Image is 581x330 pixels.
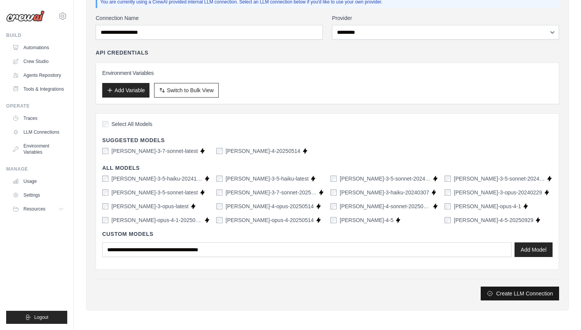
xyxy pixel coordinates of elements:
[6,166,67,172] div: Manage
[445,189,451,196] input: claude-3-opus-20240229
[102,164,553,172] h4: All Models
[102,136,553,144] h4: Suggested Models
[330,203,337,209] input: claude-4-sonnet-20250514
[9,189,67,201] a: Settings
[102,121,108,127] input: Select All Models
[340,175,431,182] label: claude-3-5-sonnet-20240620
[216,148,222,154] input: claude-sonnet-4-20250514
[216,217,222,223] input: claude-opus-4-20250514
[454,175,545,182] label: claude-3-5-sonnet-20241022
[102,148,108,154] input: claude-3-7-sonnet-latest
[102,203,108,209] input: claude-3-opus-latest
[102,176,108,182] input: claude-3-5-haiku-20241022
[111,147,198,155] label: claude-3-7-sonnet-latest
[111,202,189,210] label: claude-3-opus-latest
[332,14,559,22] label: Provider
[454,189,542,196] label: claude-3-opus-20240229
[226,175,309,182] label: claude-3-5-haiku-latest
[216,176,222,182] input: claude-3-5-haiku-latest
[515,242,553,257] button: Add Model
[154,83,219,98] button: Switch to Bulk View
[102,217,108,223] input: claude-opus-4-1-20250805
[226,189,317,196] label: claude-3-7-sonnet-20250219
[34,314,48,320] span: Logout
[9,83,67,95] a: Tools & Integrations
[102,83,149,98] button: Add Variable
[226,147,300,155] label: claude-sonnet-4-20250514
[330,217,337,223] input: claude-sonnet-4-5
[96,14,323,22] label: Connection Name
[330,176,337,182] input: claude-3-5-sonnet-20240620
[9,41,67,54] a: Automations
[6,103,67,109] div: Operate
[340,189,429,196] label: claude-3-haiku-20240307
[6,10,45,22] img: Logo
[9,55,67,68] a: Crew Studio
[216,189,222,196] input: claude-3-7-sonnet-20250219
[9,203,67,215] button: Resources
[9,126,67,138] a: LLM Connections
[6,32,67,38] div: Build
[102,69,553,77] h3: Environment Variables
[167,86,214,94] span: Switch to Bulk View
[96,49,148,56] h4: API Credentials
[111,189,198,196] label: claude-3-5-sonnet-latest
[9,175,67,187] a: Usage
[481,287,559,300] button: Create LLM Connection
[340,216,393,224] label: claude-sonnet-4-5
[111,216,203,224] label: claude-opus-4-1-20250805
[111,175,203,182] label: claude-3-5-haiku-20241022
[23,206,45,212] span: Resources
[6,311,67,324] button: Logout
[102,189,108,196] input: claude-3-5-sonnet-latest
[226,216,314,224] label: claude-opus-4-20250514
[340,202,431,210] label: claude-4-sonnet-20250514
[330,189,337,196] input: claude-3-haiku-20240307
[216,203,222,209] input: claude-4-opus-20250514
[102,230,553,238] h4: Custom Models
[445,217,451,223] input: claude-sonnet-4-5-20250929
[9,140,67,158] a: Environment Variables
[226,202,314,210] label: claude-4-opus-20250514
[111,120,153,128] span: Select All Models
[445,176,451,182] input: claude-3-5-sonnet-20241022
[454,202,521,210] label: claude-opus-4-1
[454,216,533,224] label: claude-sonnet-4-5-20250929
[9,112,67,124] a: Traces
[9,69,67,81] a: Agents Repository
[445,203,451,209] input: claude-opus-4-1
